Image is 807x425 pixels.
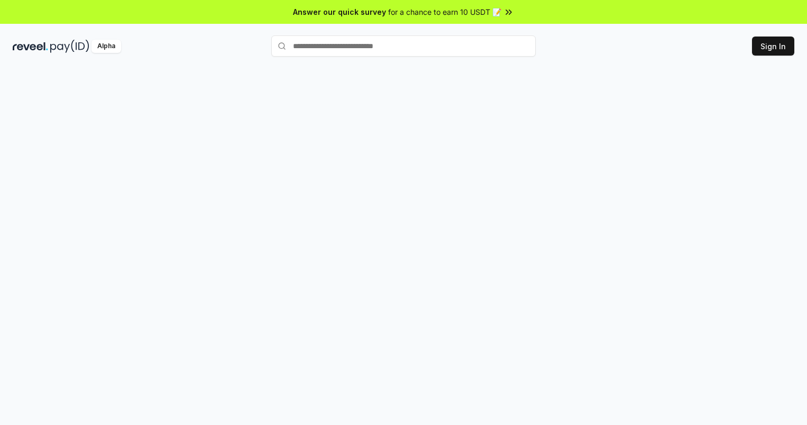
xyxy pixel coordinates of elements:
span: for a chance to earn 10 USDT 📝 [388,6,501,17]
img: reveel_dark [13,40,48,53]
button: Sign In [752,37,794,56]
span: Answer our quick survey [293,6,386,17]
div: Alpha [91,40,121,53]
img: pay_id [50,40,89,53]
